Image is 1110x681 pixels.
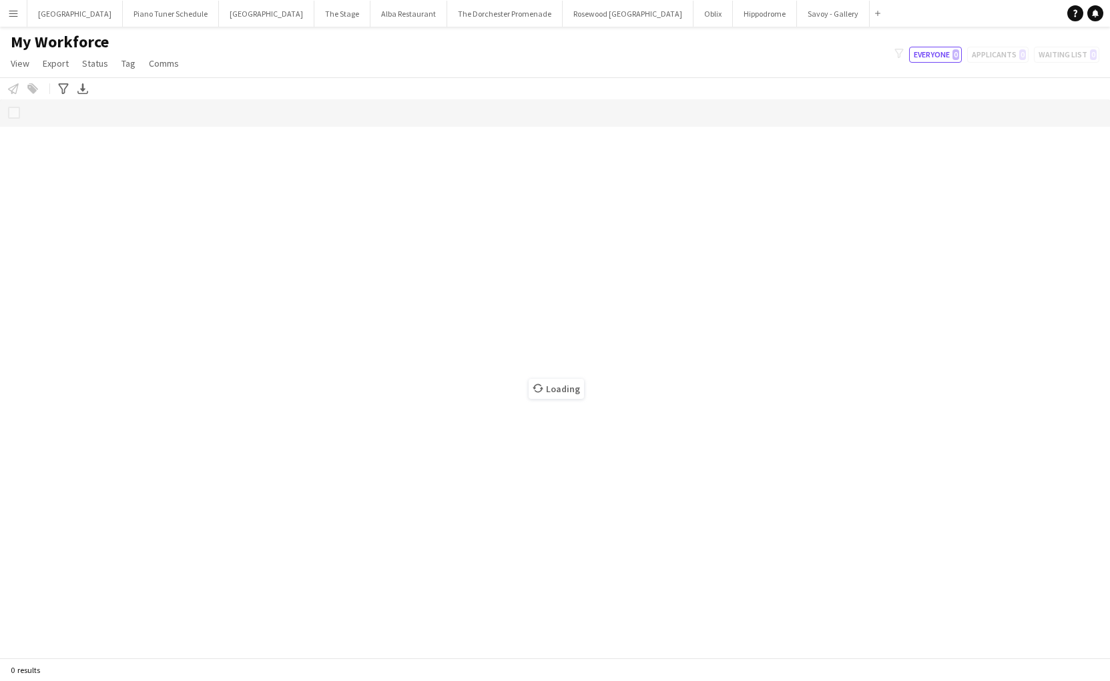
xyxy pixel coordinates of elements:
span: Loading [529,379,584,399]
app-action-btn: Export XLSX [75,81,91,97]
a: Tag [116,55,141,72]
a: Status [77,55,113,72]
span: Tag [121,57,135,69]
a: View [5,55,35,72]
button: Savoy - Gallery [797,1,870,27]
button: Piano Tuner Schedule [123,1,219,27]
button: [GEOGRAPHIC_DATA] [219,1,314,27]
button: Everyone0 [909,47,962,63]
button: Oblix [693,1,733,27]
button: Alba Restaurant [370,1,447,27]
button: [GEOGRAPHIC_DATA] [27,1,123,27]
app-action-btn: Advanced filters [55,81,71,97]
button: The Dorchester Promenade [447,1,563,27]
span: Comms [149,57,179,69]
span: 0 [952,49,959,60]
a: Comms [144,55,184,72]
span: My Workforce [11,32,109,52]
button: The Stage [314,1,370,27]
span: View [11,57,29,69]
span: Export [43,57,69,69]
button: Hippodrome [733,1,797,27]
a: Export [37,55,74,72]
button: Rosewood [GEOGRAPHIC_DATA] [563,1,693,27]
span: Status [82,57,108,69]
